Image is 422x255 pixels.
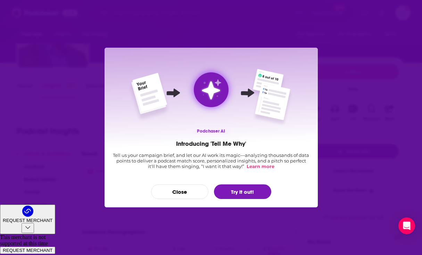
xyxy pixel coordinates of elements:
h2: Introducing 'Tell Me Why' [176,140,246,148]
img: Bottom Right Element [252,83,293,127]
button: Close [151,184,208,199]
button: Try it out! [214,184,271,199]
img: Left Side Intro [127,73,171,123]
a: Learn more [245,164,274,169]
p: Podchaser AI [193,128,229,135]
img: Arrow [230,75,265,110]
img: tell me why sparkle [200,79,222,101]
img: Arrow [156,75,191,110]
img: Top Right Element [250,69,287,102]
p: Tell us your campaign brief, and let our AI work its magic—analyzing thousands of data points to ... [113,152,309,169]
